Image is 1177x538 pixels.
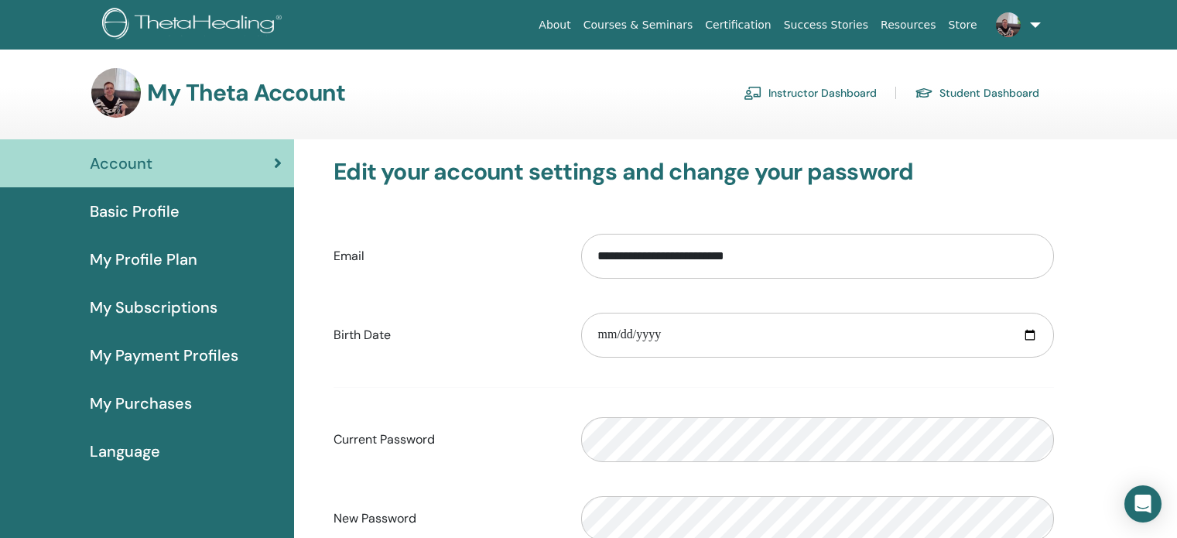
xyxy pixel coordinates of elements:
[532,11,577,39] a: About
[744,86,762,100] img: chalkboard-teacher.svg
[322,242,570,271] label: Email
[91,68,141,118] img: default.jpg
[915,81,1039,105] a: Student Dashboard
[699,11,777,39] a: Certification
[90,440,160,463] span: Language
[577,11,700,39] a: Courses & Seminars
[90,296,217,319] span: My Subscriptions
[322,504,570,533] label: New Password
[90,200,180,223] span: Basic Profile
[744,81,877,105] a: Instructor Dashboard
[778,11,874,39] a: Success Stories
[874,11,943,39] a: Resources
[322,425,570,454] label: Current Password
[915,87,933,100] img: graduation-cap.svg
[334,158,1054,186] h3: Edit your account settings and change your password
[1124,485,1162,523] div: Open Intercom Messenger
[147,79,345,107] h3: My Theta Account
[90,248,197,271] span: My Profile Plan
[90,344,238,367] span: My Payment Profiles
[90,152,152,175] span: Account
[102,8,287,43] img: logo.png
[90,392,192,415] span: My Purchases
[943,11,984,39] a: Store
[996,12,1021,37] img: default.jpg
[322,320,570,350] label: Birth Date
